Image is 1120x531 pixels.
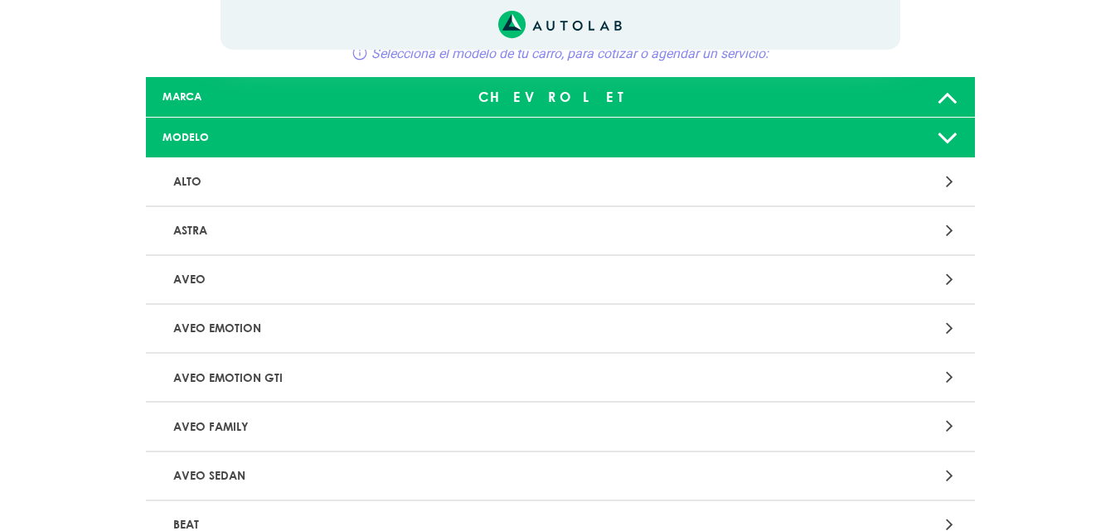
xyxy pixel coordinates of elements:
[167,411,683,442] p: AVEO FAMILY
[424,80,697,113] div: CHEVROLET
[498,16,622,31] a: Link al sitio de autolab
[167,461,683,491] p: AVEO SEDAN
[371,46,768,61] span: Selecciona el modelo de tu carro, para cotizar o agendar un servicio:
[167,313,683,344] p: AVEO EMOTION
[150,129,424,145] div: MODELO
[167,362,683,393] p: AVEO EMOTION GTI
[167,215,683,246] p: ASTRA
[167,167,683,197] p: ALTO
[167,264,683,295] p: AVEO
[146,77,975,118] a: MARCA CHEVROLET
[150,89,424,104] div: MARCA
[146,118,975,158] a: MODELO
